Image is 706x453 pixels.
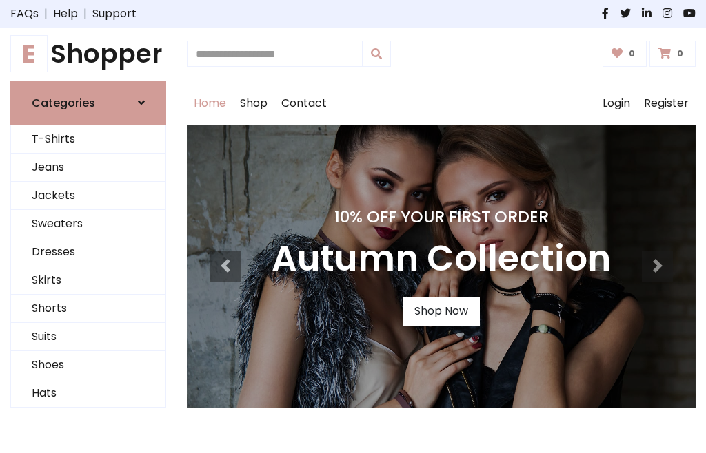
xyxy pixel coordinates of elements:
a: Jackets [11,182,165,210]
span: 0 [674,48,687,60]
a: Help [53,6,78,22]
a: EShopper [10,39,166,70]
a: Suits [11,323,165,351]
a: Shorts [11,295,165,323]
a: Register [637,81,696,125]
a: Support [92,6,137,22]
a: Login [596,81,637,125]
a: T-Shirts [11,125,165,154]
a: 0 [603,41,647,67]
a: Home [187,81,233,125]
a: Shop [233,81,274,125]
a: Shop Now [403,297,480,326]
a: Hats [11,379,165,408]
a: Jeans [11,154,165,182]
a: Shoes [11,351,165,379]
a: 0 [649,41,696,67]
span: 0 [625,48,638,60]
a: Contact [274,81,334,125]
span: E [10,35,48,72]
h3: Autumn Collection [272,238,611,280]
h1: Shopper [10,39,166,70]
span: | [39,6,53,22]
a: FAQs [10,6,39,22]
h4: 10% Off Your First Order [272,207,611,226]
span: | [78,6,92,22]
a: Skirts [11,266,165,295]
a: Sweaters [11,210,165,238]
h6: Categories [32,96,95,109]
a: Categories [10,81,166,125]
a: Dresses [11,238,165,266]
